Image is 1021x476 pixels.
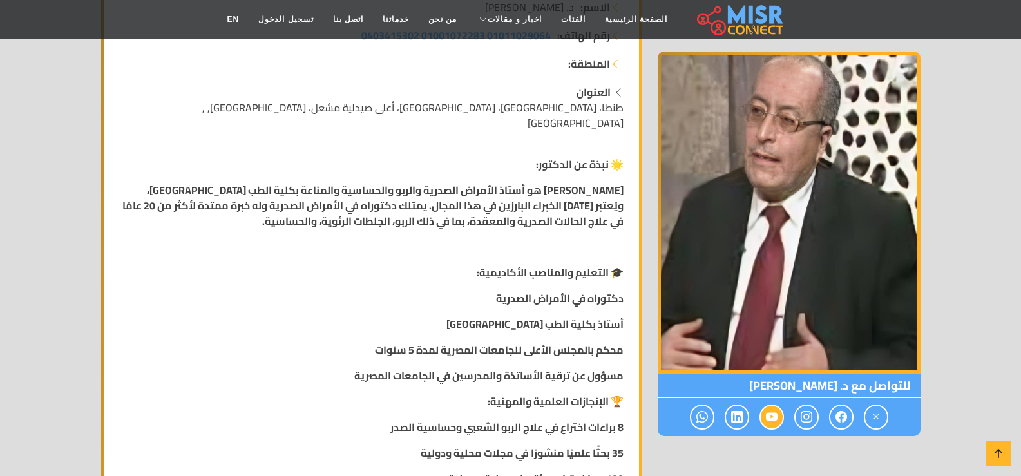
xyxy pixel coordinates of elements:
a: الفئات [551,7,595,32]
img: main.misr_connect [697,3,783,35]
strong: مسؤول عن ترقية الأساتذة والمدرسين في الجامعات المصرية [354,366,624,385]
a: تسجيل الدخول [249,7,323,32]
a: من نحن [419,7,466,32]
a: EN [218,7,249,32]
strong: دكتوراه في الأمراض الصدرية [496,289,624,308]
strong: العنوان [577,82,611,102]
strong: 🌟 نبذة عن الدكتور: [536,155,624,174]
strong: أستاذ بكلية الطب [GEOGRAPHIC_DATA] [446,314,624,334]
span: للتواصل مع د. [PERSON_NAME] [658,374,921,398]
strong: 🎓 التعليم والمناصب الأكاديمية: [477,263,624,282]
strong: [PERSON_NAME] هو أستاذ الأمراض الصدرية والربو والحساسية والمناعة بكلية الطب [GEOGRAPHIC_DATA]، وي... [122,180,624,231]
a: خدماتنا [373,7,419,32]
a: الصفحة الرئيسية [595,7,677,32]
span: طنطا، [GEOGRAPHIC_DATA]، [GEOGRAPHIC_DATA]، أعلى صيدلية مشعل، [GEOGRAPHIC_DATA], , [GEOGRAPHIC_DATA] [202,98,624,133]
img: د. محمد عبد الوهاب [658,52,921,374]
a: اخبار و مقالات [466,7,551,32]
span: اخبار و مقالات [488,14,542,25]
strong: المنطقة: [568,56,610,71]
strong: 🏆 الإنجازات العلمية والمهنية: [488,392,624,411]
strong: 8 براءات اختراع في علاج الربو الشعبي وحساسية الصدر [390,417,624,437]
strong: محكم بالمجلس الأعلى للجامعات المصرية لمدة 5 سنوات [375,340,624,359]
strong: 35 بحثًا علميًا منشورًا في مجلات محلية ودولية [421,443,624,462]
a: اتصل بنا [323,7,373,32]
